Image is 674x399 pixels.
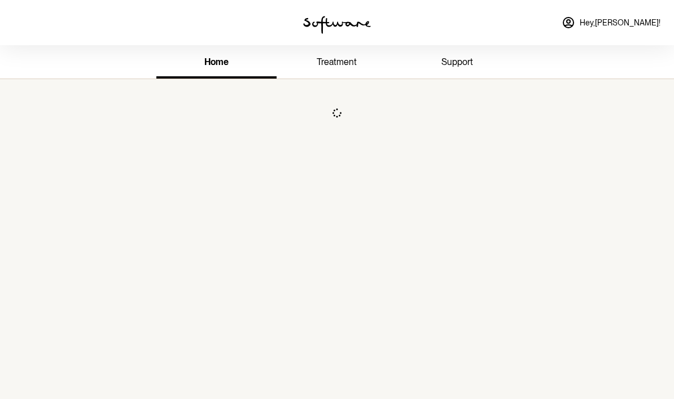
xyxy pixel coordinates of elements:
[397,47,518,79] a: support
[156,47,277,79] a: home
[555,9,667,36] a: Hey,[PERSON_NAME]!
[317,57,357,67] span: treatment
[580,18,660,28] span: Hey, [PERSON_NAME] !
[441,57,473,67] span: support
[277,47,397,79] a: treatment
[303,16,371,34] img: software logo
[204,57,229,67] span: home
